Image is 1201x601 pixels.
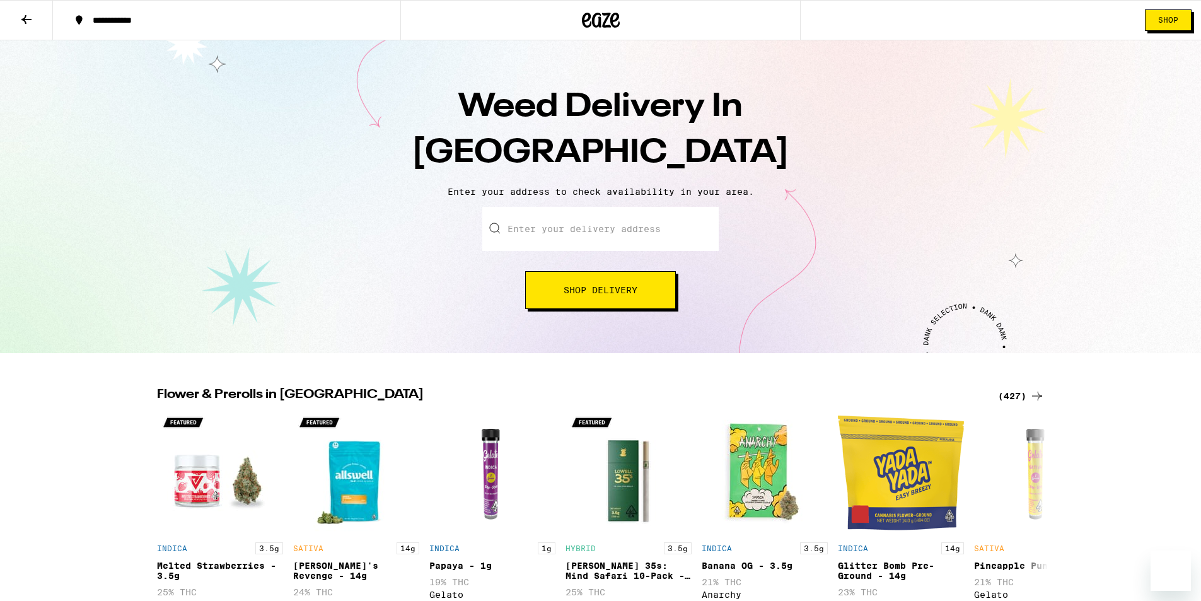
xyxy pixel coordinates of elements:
div: [PERSON_NAME]'s Revenge - 14g [293,561,419,581]
img: Yada Yada - Glitter Bomb Pre-Ground - 14g [838,410,964,536]
div: [PERSON_NAME] 35s: Mind Safari 10-Pack - 3.5g [566,561,692,581]
h2: Flower & Prerolls in [GEOGRAPHIC_DATA] [157,388,983,404]
img: Gelato - Pineapple Punch - 1g [974,410,1100,536]
p: 25% THC [157,587,283,597]
button: Shop Delivery [525,271,676,309]
p: 24% THC [293,587,419,597]
p: INDICA [702,544,732,552]
div: Pineapple Punch - 1g [974,561,1100,571]
p: 3.5g [800,542,828,554]
p: 3.5g [664,542,692,554]
p: 23% THC [838,587,964,597]
p: 1g [538,542,555,554]
p: HYBRID [566,544,596,552]
img: Allswell - Jack's Revenge - 14g [293,410,419,536]
img: Ember Valley - Melted Strawberries - 3.5g [157,410,283,536]
p: 14g [941,542,964,554]
img: Lowell Farms - Lowell 35s: Mind Safari 10-Pack - 3.5g [566,410,692,536]
span: Shop [1158,16,1178,24]
p: INDICA [429,544,460,552]
img: Gelato - Papaya - 1g [429,410,555,536]
span: [GEOGRAPHIC_DATA] [412,137,789,170]
a: Shop [1135,9,1201,31]
div: Glitter Bomb Pre-Ground - 14g [838,561,964,581]
img: Anarchy - Banana OG - 3.5g [702,410,828,536]
p: SATIVA [293,544,323,552]
a: (427) [998,388,1045,404]
iframe: Button to launch messaging window [1151,551,1191,591]
div: Anarchy [702,590,828,600]
p: SATIVA [974,544,1004,552]
p: 3.5g [255,542,283,554]
div: Gelato [974,590,1100,600]
p: 21% THC [974,577,1100,587]
div: Melted Strawberries - 3.5g [157,561,283,581]
p: 25% THC [566,587,692,597]
p: 19% THC [429,577,555,587]
input: Enter your delivery address [482,207,719,251]
div: Banana OG - 3.5g [702,561,828,571]
div: Papaya - 1g [429,561,555,571]
span: Shop Delivery [564,286,637,295]
div: Gelato [429,590,555,600]
h1: Weed Delivery In [380,85,821,177]
button: Shop [1145,9,1192,31]
p: 14g [397,542,419,554]
p: Enter your address to check availability in your area. [13,187,1188,197]
p: 21% THC [702,577,828,587]
p: INDICA [157,544,187,552]
p: INDICA [838,544,868,552]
